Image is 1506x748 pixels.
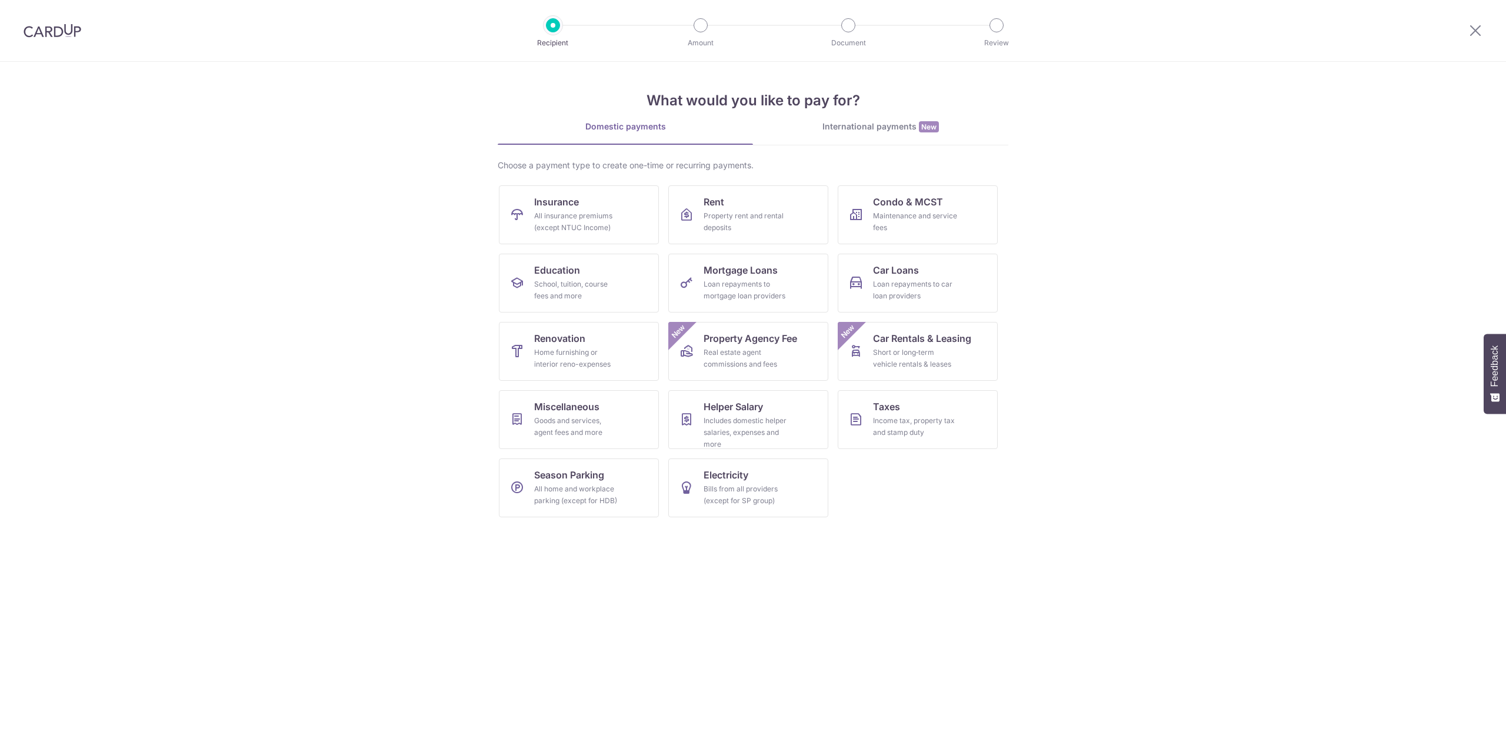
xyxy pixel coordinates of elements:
p: Document [805,37,892,49]
div: Short or long‑term vehicle rentals & leases [873,347,958,370]
a: Helper SalaryIncludes domestic helper salaries, expenses and more [668,390,828,449]
div: All home and workplace parking (except for HDB) [534,483,619,507]
a: MiscellaneousGoods and services, agent fees and more [499,390,659,449]
a: EducationSchool, tuition, course fees and more [499,254,659,313]
div: School, tuition, course fees and more [534,278,619,302]
span: Miscellaneous [534,400,599,414]
div: Loan repayments to car loan providers [873,278,958,302]
span: Education [534,263,580,277]
span: Car Rentals & Leasing [873,331,971,345]
h4: What would you like to pay for? [498,90,1008,111]
span: Renovation [534,331,585,345]
a: Property Agency FeeReal estate agent commissions and feesNew [668,322,828,381]
a: RenovationHome furnishing or interior reno-expenses [499,322,659,381]
span: Property Agency Fee [704,331,797,345]
a: Mortgage LoansLoan repayments to mortgage loan providers [668,254,828,313]
div: Maintenance and service fees [873,210,958,234]
div: Goods and services, agent fees and more [534,415,619,438]
a: ElectricityBills from all providers (except for SP group) [668,458,828,517]
p: Amount [657,37,744,49]
div: Includes domestic helper salaries, expenses and more [704,415,788,450]
span: Taxes [873,400,900,414]
span: Mortgage Loans [704,263,778,277]
div: Home furnishing or interior reno-expenses [534,347,619,370]
div: Bills from all providers (except for SP group) [704,483,788,507]
a: Car LoansLoan repayments to car loan providers [838,254,998,313]
div: International payments [753,121,1008,133]
div: Property rent and rental deposits [704,210,788,234]
span: Condo & MCST [873,195,943,209]
div: All insurance premiums (except NTUC Income) [534,210,619,234]
a: Car Rentals & LeasingShort or long‑term vehicle rentals & leasesNew [838,322,998,381]
div: Choose a payment type to create one-time or recurring payments. [498,159,1008,171]
span: Helper Salary [704,400,763,414]
span: Rent [704,195,724,209]
span: New [838,322,858,341]
p: Recipient [509,37,597,49]
a: RentProperty rent and rental deposits [668,185,828,244]
div: Real estate agent commissions and fees [704,347,788,370]
span: New [919,121,939,132]
button: Feedback - Show survey [1484,334,1506,414]
span: Feedback [1490,345,1500,387]
span: Insurance [534,195,579,209]
div: Loan repayments to mortgage loan providers [704,278,788,302]
span: Car Loans [873,263,919,277]
a: InsuranceAll insurance premiums (except NTUC Income) [499,185,659,244]
a: Season ParkingAll home and workplace parking (except for HDB) [499,458,659,517]
span: Season Parking [534,468,604,482]
img: CardUp [24,24,81,38]
span: Electricity [704,468,748,482]
p: Review [953,37,1040,49]
div: Domestic payments [498,121,753,132]
a: TaxesIncome tax, property tax and stamp duty [838,390,998,449]
a: Condo & MCSTMaintenance and service fees [838,185,998,244]
div: Income tax, property tax and stamp duty [873,415,958,438]
span: New [669,322,688,341]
